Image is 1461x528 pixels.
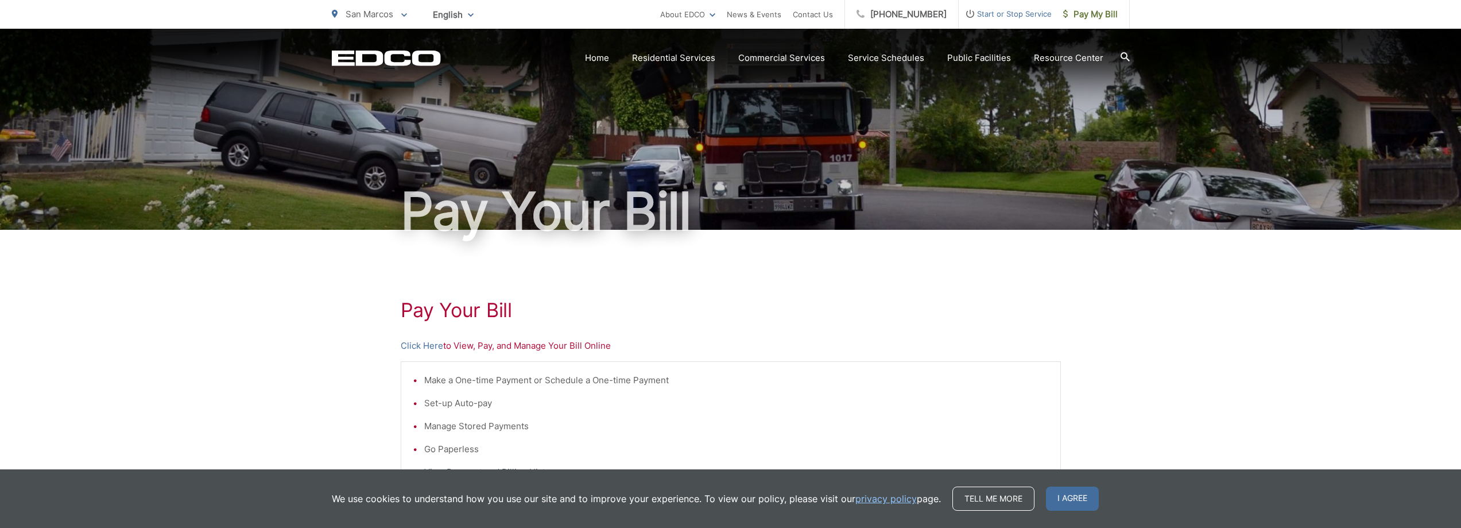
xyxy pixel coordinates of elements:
a: Resource Center [1034,51,1103,65]
a: Tell me more [952,487,1034,511]
a: Public Facilities [947,51,1011,65]
a: Click Here [401,339,443,353]
a: Contact Us [793,7,833,21]
li: Go Paperless [424,442,1049,456]
a: News & Events [727,7,781,21]
span: English [424,5,482,25]
a: EDCD logo. Return to the homepage. [332,50,441,66]
a: Commercial Services [738,51,825,65]
span: Pay My Bill [1063,7,1118,21]
li: Set-up Auto-pay [424,396,1049,410]
span: I agree [1046,487,1099,511]
a: About EDCO [660,7,715,21]
a: Service Schedules [848,51,924,65]
li: View Payment and Billing History [424,465,1049,479]
a: Home [585,51,609,65]
a: privacy policy [855,492,917,506]
li: Manage Stored Payments [424,419,1049,433]
li: Make a One-time Payment or Schedule a One-time Payment [424,373,1049,387]
h1: Pay Your Bill [401,299,1061,322]
h1: Pay Your Bill [332,183,1130,240]
p: We use cookies to understand how you use our site and to improve your experience. To view our pol... [332,492,941,506]
a: Residential Services [632,51,715,65]
span: San Marcos [346,9,393,20]
p: to View, Pay, and Manage Your Bill Online [401,339,1061,353]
